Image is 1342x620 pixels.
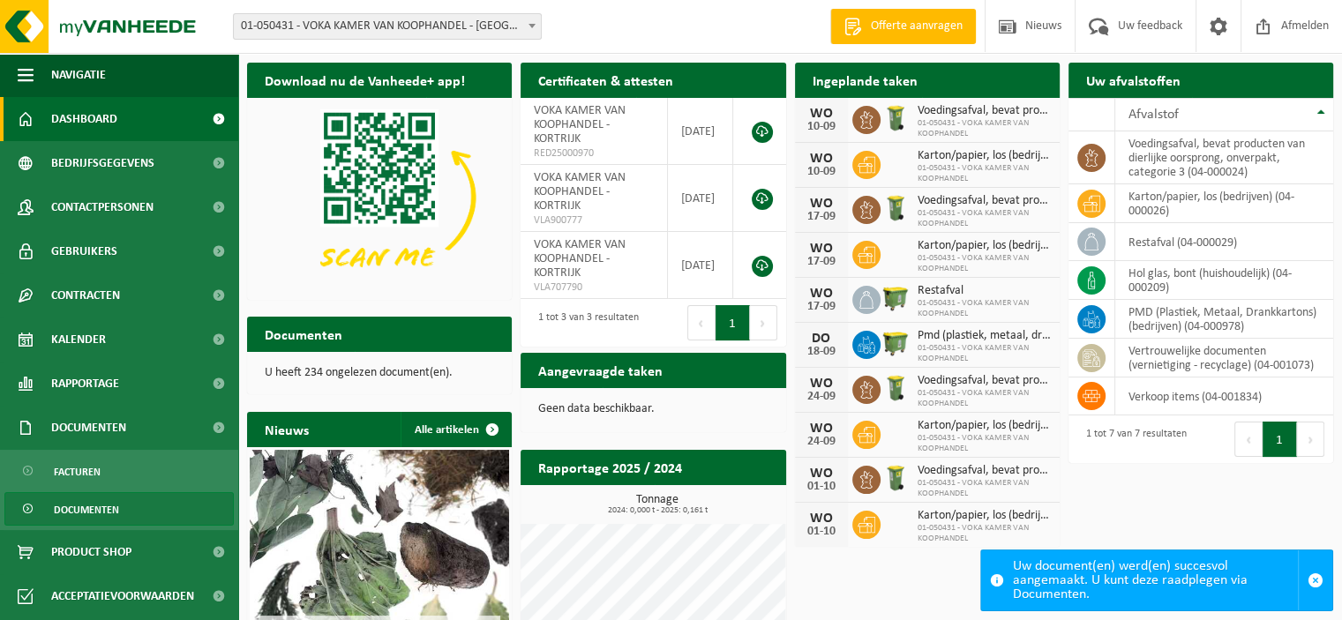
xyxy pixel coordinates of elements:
div: 01-10 [804,526,839,538]
span: Voedingsafval, bevat producten van dierlijke oorsprong, onverpakt, categorie 3 [918,464,1051,478]
td: [DATE] [668,232,733,299]
span: Contactpersonen [51,185,154,229]
td: vertrouwelijke documenten (vernietiging - recyclage) (04-001073) [1115,339,1333,377]
div: 18-09 [804,346,839,358]
span: Facturen [54,455,101,489]
button: 1 [1263,422,1297,457]
h2: Certificaten & attesten [521,63,691,97]
img: WB-1100-HPE-GN-50 [881,328,911,358]
div: 01-10 [804,481,839,493]
div: 1 tot 3 van 3 resultaten [529,303,639,342]
span: Voedingsafval, bevat producten van dierlijke oorsprong, onverpakt, categorie 3 [918,194,1051,208]
td: verkoop items (04-001834) [1115,377,1333,415]
span: Rapportage [51,362,119,406]
h2: Ingeplande taken [795,63,935,97]
td: voedingsafval, bevat producten van dierlijke oorsprong, onverpakt, categorie 3 (04-000024) [1115,131,1333,184]
td: hol glas, bont (huishoudelijk) (04-000209) [1115,261,1333,300]
span: Offerte aanvragen [866,18,967,35]
div: WO [804,152,839,166]
span: Pmd (plastiek, metaal, drankkartons) (bedrijven) [918,329,1051,343]
span: VLA900777 [534,213,654,228]
div: 17-09 [804,211,839,223]
p: U heeft 234 ongelezen document(en). [265,367,494,379]
span: 01-050431 - VOKA KAMER VAN KOOPHANDEL - KORTRIJK [233,13,542,40]
img: WB-0140-HPE-GN-50 [881,193,911,223]
span: 01-050431 - VOKA KAMER VAN KOOPHANDEL [918,118,1051,139]
span: VOKA KAMER VAN KOOPHANDEL - KORTRIJK [534,238,626,280]
span: RED25000970 [534,146,654,161]
div: 17-09 [804,256,839,268]
span: Product Shop [51,530,131,574]
button: Previous [687,305,716,340]
div: DO [804,332,839,346]
img: WB-0140-HPE-GN-50 [881,463,911,493]
span: 01-050431 - VOKA KAMER VAN KOOPHANDEL [918,298,1051,319]
p: Geen data beschikbaar. [538,403,768,415]
span: Karton/papier, los (bedrijven) [918,509,1051,523]
span: 01-050431 - VOKA KAMER VAN KOOPHANDEL - KORTRIJK [234,14,541,39]
div: WO [804,197,839,211]
span: Voedingsafval, bevat producten van dierlijke oorsprong, onverpakt, categorie 3 [918,374,1051,388]
span: Restafval [918,284,1051,298]
td: karton/papier, los (bedrijven) (04-000026) [1115,184,1333,223]
td: restafval (04-000029) [1115,223,1333,261]
div: WO [804,287,839,301]
span: Navigatie [51,53,106,97]
a: Documenten [4,492,234,526]
h2: Documenten [247,317,360,351]
span: 01-050431 - VOKA KAMER VAN KOOPHANDEL [918,388,1051,409]
a: Alle artikelen [401,412,510,447]
div: 24-09 [804,391,839,403]
a: Bekijk rapportage [655,484,784,519]
img: Download de VHEPlus App [247,98,512,296]
h2: Download nu de Vanheede+ app! [247,63,483,97]
img: WB-0140-HPE-GN-50 [881,373,911,403]
td: [DATE] [668,165,733,232]
button: 1 [716,305,750,340]
div: 24-09 [804,436,839,448]
div: WO [804,467,839,481]
span: Gebruikers [51,229,117,273]
span: Karton/papier, los (bedrijven) [918,239,1051,253]
span: 01-050431 - VOKA KAMER VAN KOOPHANDEL [918,208,1051,229]
img: WB-0140-HPE-GN-50 [881,103,911,133]
div: WO [804,377,839,391]
h2: Uw afvalstoffen [1068,63,1198,97]
span: Documenten [54,493,119,527]
span: Contracten [51,273,120,317]
img: WB-1100-HPE-GN-50 [881,283,911,313]
a: Offerte aanvragen [830,9,976,44]
span: 01-050431 - VOKA KAMER VAN KOOPHANDEL [918,478,1051,499]
span: 01-050431 - VOKA KAMER VAN KOOPHANDEL [918,523,1051,544]
td: PMD (Plastiek, Metaal, Drankkartons) (bedrijven) (04-000978) [1115,300,1333,339]
span: 01-050431 - VOKA KAMER VAN KOOPHANDEL [918,343,1051,364]
h3: Tonnage [529,494,785,515]
span: Voedingsafval, bevat producten van dierlijke oorsprong, onverpakt, categorie 3 [918,104,1051,118]
span: VLA707790 [534,280,654,295]
span: Documenten [51,406,126,450]
button: Next [1297,422,1324,457]
span: Dashboard [51,97,117,141]
div: 1 tot 7 van 7 resultaten [1077,420,1187,459]
span: Karton/papier, los (bedrijven) [918,419,1051,433]
div: 17-09 [804,301,839,313]
span: Acceptatievoorwaarden [51,574,194,618]
span: 01-050431 - VOKA KAMER VAN KOOPHANDEL [918,163,1051,184]
div: WO [804,242,839,256]
a: Facturen [4,454,234,488]
span: Bedrijfsgegevens [51,141,154,185]
div: WO [804,107,839,121]
div: 10-09 [804,166,839,178]
button: Previous [1234,422,1263,457]
h2: Nieuws [247,412,326,446]
span: 01-050431 - VOKA KAMER VAN KOOPHANDEL [918,433,1051,454]
td: [DATE] [668,98,733,165]
span: Afvalstof [1128,108,1179,122]
div: WO [804,512,839,526]
span: 01-050431 - VOKA KAMER VAN KOOPHANDEL [918,253,1051,274]
div: Uw document(en) werd(en) succesvol aangemaakt. U kunt deze raadplegen via Documenten. [1013,550,1298,610]
span: VOKA KAMER VAN KOOPHANDEL - KORTRIJK [534,104,626,146]
div: WO [804,422,839,436]
button: Next [750,305,777,340]
span: Kalender [51,317,106,362]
